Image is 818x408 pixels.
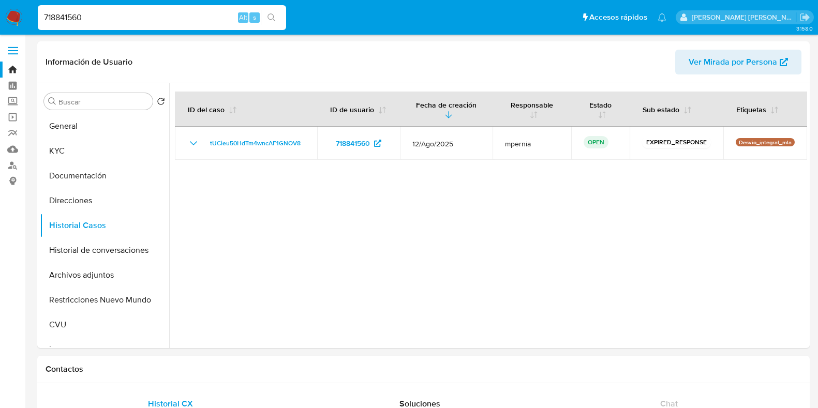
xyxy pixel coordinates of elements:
button: General [40,114,169,139]
span: Accesos rápidos [589,12,647,23]
input: Buscar [58,97,148,107]
button: Volver al orden por defecto [157,97,165,109]
span: Ver Mirada por Persona [689,50,777,74]
button: Documentación [40,163,169,188]
p: mayra.pernia@mercadolibre.com [692,12,796,22]
button: Historial de conversaciones [40,238,169,263]
button: KYC [40,139,169,163]
button: Historial Casos [40,213,169,238]
button: Buscar [48,97,56,105]
h1: Contactos [46,364,801,374]
a: Salir [799,12,810,23]
button: Items [40,337,169,362]
button: Ver Mirada por Persona [675,50,801,74]
h1: Información de Usuario [46,57,132,67]
input: Buscar usuario o caso... [38,11,286,24]
a: Notificaciones [658,13,666,22]
span: Alt [239,12,247,22]
button: Archivos adjuntos [40,263,169,288]
button: Direcciones [40,188,169,213]
button: search-icon [261,10,282,25]
span: s [253,12,256,22]
button: Restricciones Nuevo Mundo [40,288,169,312]
button: CVU [40,312,169,337]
